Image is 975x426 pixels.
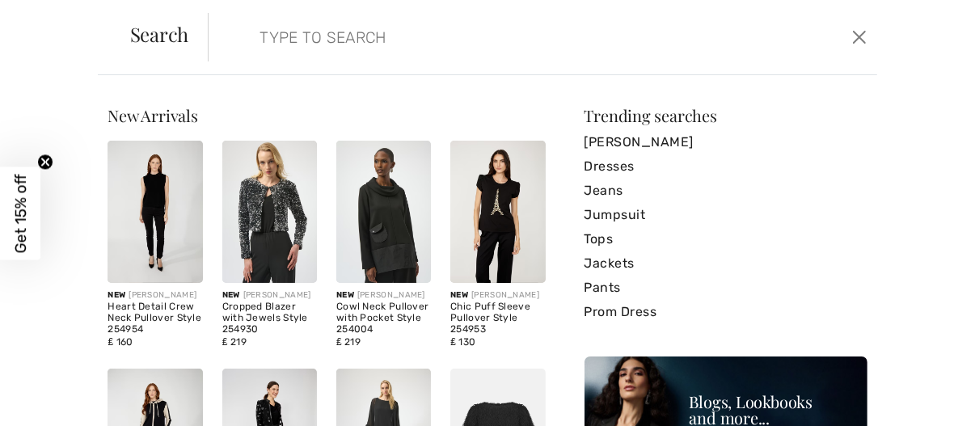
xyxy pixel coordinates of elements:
span: ₤ 219 [336,336,361,348]
img: Cropped Blazer with Jewels Style 254930. Black/Silver [222,141,317,283]
a: Tops [585,227,867,251]
span: New [450,290,468,300]
span: New [222,290,240,300]
div: Chic Puff Sleeve Pullover Style 254953 [450,302,545,335]
button: Close teaser [37,154,53,170]
span: Chat [36,11,69,26]
a: Prom Dress [585,300,867,324]
div: Trending searches [585,108,867,124]
span: Search [130,24,189,44]
span: ₤ 160 [108,336,133,348]
a: [PERSON_NAME] [585,130,867,154]
a: Dresses [585,154,867,179]
div: [PERSON_NAME] [222,289,317,302]
div: Cropped Blazer with Jewels Style 254930 [222,302,317,335]
img: Chic Puff Sleeve Pullover Style 254953. Black [450,141,545,283]
div: Cowl Neck Pullover with Pocket Style 254004 [336,302,431,335]
span: New [336,290,354,300]
span: Get 15% off [11,174,30,253]
div: [PERSON_NAME] [108,289,202,302]
a: Jeans [585,179,867,203]
button: Close [847,24,871,50]
div: Heart Detail Crew Neck Pullover Style 254954 [108,302,202,335]
img: Cowl Neck Pullover with Pocket Style 254004. Black [336,141,431,283]
span: ₤ 219 [222,336,247,348]
a: Pants [585,276,867,300]
img: Heart Detail Crew Neck Pullover Style 254954. Black [108,141,202,283]
span: New Arrivals [108,104,197,126]
span: ₤ 130 [450,336,475,348]
input: TYPE TO SEARCH [247,13,697,61]
span: New [108,290,125,300]
a: Jackets [585,251,867,276]
div: [PERSON_NAME] [450,289,545,302]
a: Jumpsuit [585,203,867,227]
div: [PERSON_NAME] [336,289,431,302]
